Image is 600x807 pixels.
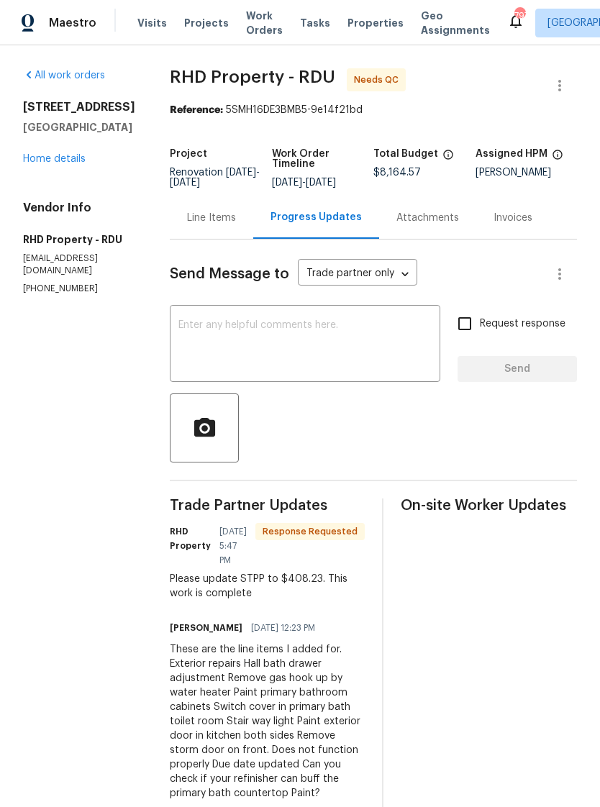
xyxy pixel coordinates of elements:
span: Trade Partner Updates [170,498,365,513]
span: Response Requested [257,524,363,539]
span: Visits [137,16,167,30]
span: Send Message to [170,267,289,281]
span: Tasks [300,18,330,28]
span: Needs QC [354,73,404,87]
span: RHD Property - RDU [170,68,335,86]
b: Reference: [170,105,223,115]
span: Maestro [49,16,96,30]
a: All work orders [23,70,105,81]
div: Progress Updates [271,210,362,224]
span: - [272,178,336,188]
h2: [STREET_ADDRESS] [23,100,135,114]
h5: [GEOGRAPHIC_DATA] [23,120,135,134]
div: 5SMH16DE3BMB5-9e14f21bd [170,103,577,117]
span: Request response [480,316,565,332]
h5: RHD Property - RDU [23,232,135,247]
h5: Work Order Timeline [272,149,374,169]
span: [DATE] [170,178,200,188]
span: [DATE] 5:47 PM [219,524,247,567]
span: [DATE] [306,178,336,188]
span: Work Orders [246,9,283,37]
h4: Vendor Info [23,201,135,215]
span: Projects [184,16,229,30]
span: The hpm assigned to this work order. [552,149,563,168]
span: On-site Worker Updates [401,498,577,513]
div: These are the line items I added for. Exterior repairs Hall bath drawer adjustment Remove gas hoo... [170,642,365,801]
span: [DATE] [226,168,256,178]
h5: Project [170,149,207,159]
div: Invoices [494,211,532,225]
p: [EMAIL_ADDRESS][DOMAIN_NAME] [23,252,135,277]
div: Attachments [396,211,459,225]
h6: RHD Property [170,524,211,553]
h6: [PERSON_NAME] [170,621,242,635]
div: 797 [514,9,524,23]
h5: Assigned HPM [476,149,547,159]
div: Trade partner only [298,263,417,286]
span: [DATE] 12:23 PM [251,621,315,635]
span: Renovation [170,168,260,188]
span: The total cost of line items that have been proposed by Opendoor. This sum includes line items th... [442,149,454,168]
span: Geo Assignments [421,9,490,37]
span: $8,164.57 [373,168,421,178]
p: [PHONE_NUMBER] [23,283,135,295]
span: [DATE] [272,178,302,188]
span: Properties [347,16,404,30]
h5: Total Budget [373,149,438,159]
div: Please update STPP to $408.23. This work is complete [170,572,365,601]
span: - [170,168,260,188]
div: Line Items [187,211,236,225]
div: [PERSON_NAME] [476,168,578,178]
a: Home details [23,154,86,164]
